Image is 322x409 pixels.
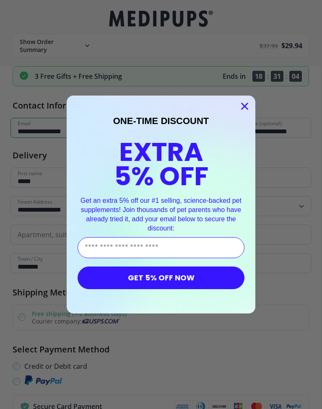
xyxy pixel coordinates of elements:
button: GET 5% OFF NOW [78,267,244,289]
span: Get an extra 5% off our #1 selling, science-backed pet supplements! Join thousands of pet parents... [80,197,241,231]
span: EXTRA [119,134,203,170]
span: 5% OFF [114,158,208,194]
button: Close dialog [237,99,252,114]
span: ONE-TIME DISCOUNT [113,116,209,126]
